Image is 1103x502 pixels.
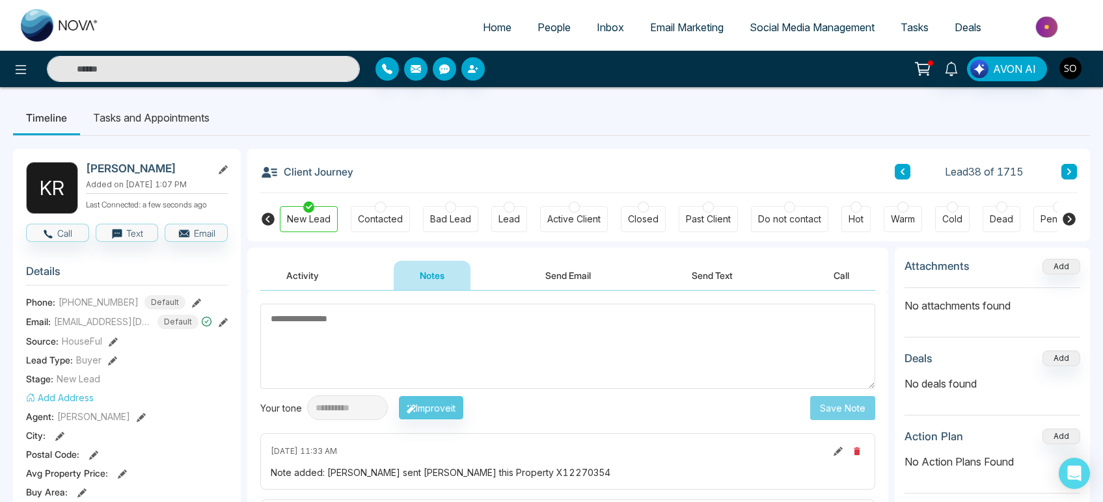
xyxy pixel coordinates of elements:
h2: [PERSON_NAME] [86,162,207,175]
span: Default [144,295,185,310]
button: Add [1042,429,1080,444]
div: Lead [498,213,520,226]
p: Last Connected: a few seconds ago [86,196,228,211]
span: Home [483,21,511,34]
button: Email [165,224,228,242]
span: [PHONE_NUMBER] [59,295,139,309]
span: HouseFul [62,334,102,348]
span: Stage: [26,372,53,386]
button: Call [26,224,89,242]
span: [EMAIL_ADDRESS][DOMAIN_NAME] [54,315,152,328]
span: Inbox [597,21,624,34]
div: Hot [849,213,864,226]
img: Nova CRM Logo [21,9,99,42]
div: Note added: [PERSON_NAME] sent [PERSON_NAME] this Property X12270354 [271,466,865,479]
h3: Action Plan [905,430,963,443]
button: Save Note [810,396,875,420]
img: Lead Flow [970,60,988,78]
h3: Client Journey [260,162,353,181]
p: No deals found [905,376,1080,391]
div: Dead [990,213,1013,226]
img: Market-place.gif [1001,12,1095,42]
div: Past Client [686,213,731,226]
span: Email Marketing [650,21,724,34]
span: [DATE] 11:33 AM [271,445,337,457]
p: No Action Plans Found [905,454,1080,469]
span: Postal Code : [26,447,79,461]
div: K R [26,162,78,214]
span: People [538,21,571,34]
a: Social Media Management [737,15,888,40]
h3: Details [26,265,228,285]
button: AVON AI [967,57,1047,81]
button: Add Address [26,391,94,404]
a: Deals [942,15,994,40]
button: Text [96,224,159,242]
span: Default [157,315,198,329]
div: Do not contact [758,213,821,226]
span: Email: [26,315,51,328]
span: Social Media Management [750,21,875,34]
span: Lead Type: [26,353,73,367]
button: Send Text [666,261,759,290]
div: Pending [1041,213,1076,226]
span: City : [26,429,46,442]
span: Deals [955,21,981,34]
div: Warm [891,213,915,226]
span: Buy Area : [26,485,68,499]
span: Buyer [76,353,102,367]
button: Notes [394,261,470,290]
div: Your tone [260,401,307,415]
h3: Deals [905,352,933,365]
button: Send Email [519,261,617,290]
li: Tasks and Appointments [80,100,223,135]
span: Source: [26,334,59,348]
img: User Avatar [1059,57,1082,79]
a: Email Marketing [637,15,737,40]
p: Added on [DATE] 1:07 PM [86,179,228,191]
span: Avg Property Price : [26,466,108,480]
a: Inbox [584,15,637,40]
h3: Attachments [905,259,970,272]
a: Home [470,15,524,40]
span: [PERSON_NAME] [57,410,130,423]
button: Add [1042,350,1080,366]
button: Add [1042,259,1080,274]
div: Active Client [547,213,601,226]
a: People [524,15,584,40]
p: No attachments found [905,288,1080,313]
div: Closed [628,213,659,226]
div: Open Intercom Messenger [1059,458,1090,489]
button: Activity [260,261,345,290]
span: Add [1042,260,1080,271]
li: Timeline [13,100,80,135]
button: Call [808,261,875,290]
span: Tasks [901,21,929,34]
div: Cold [942,213,962,226]
div: New Lead [287,213,331,226]
div: Contacted [358,213,403,226]
span: Agent: [26,410,54,423]
span: New Lead [57,372,100,386]
span: Lead 38 of 1715 [945,164,1024,179]
span: AVON AI [993,61,1036,77]
a: Tasks [888,15,942,40]
div: Bad Lead [430,213,471,226]
span: Phone: [26,295,55,309]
